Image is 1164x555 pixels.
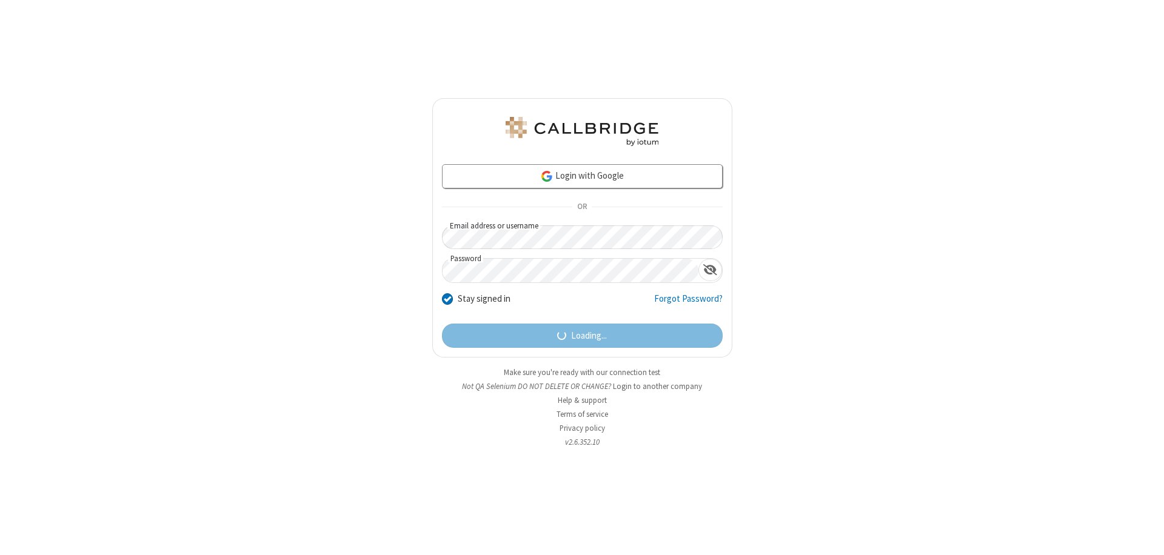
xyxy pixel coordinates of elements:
a: Forgot Password? [654,292,723,315]
a: Login with Google [442,164,723,188]
a: Help & support [558,395,607,405]
button: Login to another company [613,381,702,392]
li: Not QA Selenium DO NOT DELETE OR CHANGE? [432,381,732,392]
button: Loading... [442,324,723,348]
span: OR [572,199,592,216]
a: Make sure you're ready with our connection test [504,367,660,377]
img: QA Selenium DO NOT DELETE OR CHANGE [503,117,661,146]
div: Show password [698,259,722,281]
span: Loading... [571,329,607,343]
li: v2.6.352.10 [432,436,732,448]
input: Password [443,259,698,282]
img: google-icon.png [540,170,554,183]
iframe: Chat [1134,523,1155,547]
a: Privacy policy [560,423,605,433]
input: Email address or username [442,225,723,249]
a: Terms of service [557,409,608,419]
label: Stay signed in [458,292,510,306]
